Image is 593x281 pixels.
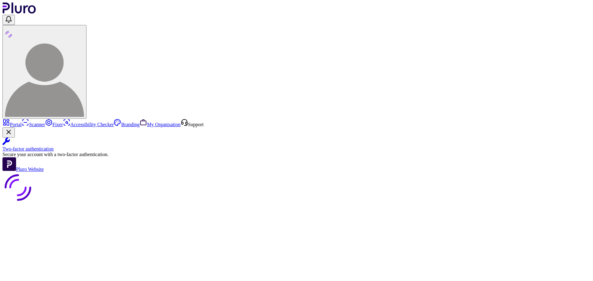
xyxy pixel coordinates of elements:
a: Accessibility Checker [63,122,114,127]
a: Two-factor authentication [2,138,591,152]
button: Open notifications, you have undefined new notifications [2,15,15,25]
aside: Sidebar menu [2,119,591,172]
img: pluro Demo [5,38,84,117]
a: Open Support screen [181,122,204,127]
button: Close Two-factor authentication notification [2,127,15,138]
a: Logo [2,9,36,14]
a: Fixer [45,122,63,127]
a: Portal [2,122,22,127]
div: Two-factor authentication [2,146,591,152]
a: Scanner [22,122,45,127]
a: Branding [114,122,140,127]
a: Open Pluro Website [2,167,44,172]
a: My Organisation [140,122,181,127]
button: pluro Demo [2,25,86,119]
div: Secure your account with a two-factor authentication. [2,152,591,157]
